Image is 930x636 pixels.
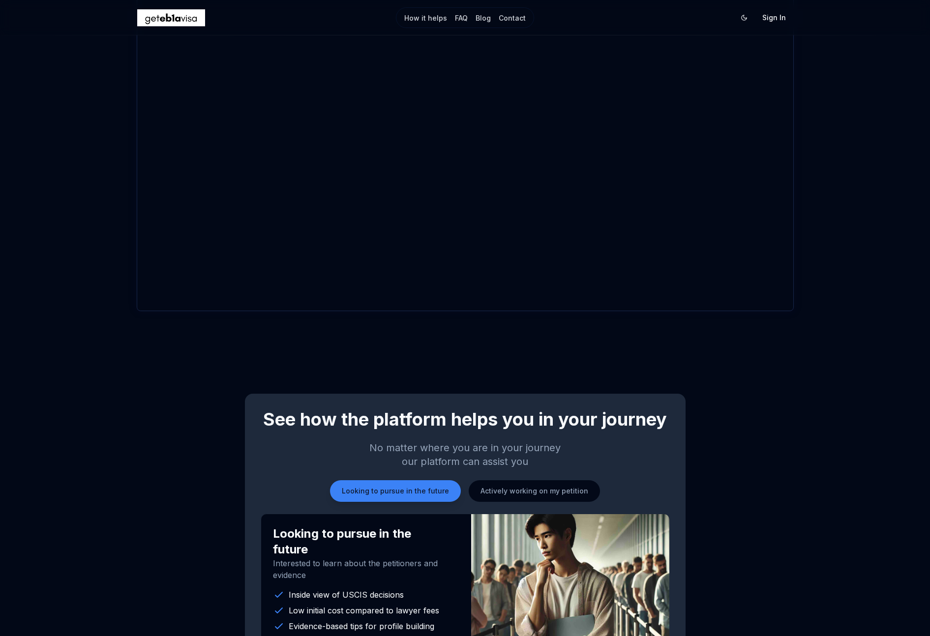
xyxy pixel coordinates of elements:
a: FAQ [455,13,468,23]
a: Home Page [137,9,356,27]
button: Actively working on my petition [469,480,600,502]
h2: See how the platform helps you in your journey [261,409,670,429]
a: Contact [499,13,526,23]
a: How it helps [404,13,447,23]
button: Looking to pursue in the future [330,480,461,502]
img: geteb1avisa logo [137,9,206,27]
a: Blog [476,13,491,23]
li: Evidence-based tips for profile building [273,620,448,632]
li: Inside view of USCIS decisions [273,589,448,601]
li: Low initial cost compared to lawyer fees [273,605,448,616]
a: Sign In [754,9,794,27]
nav: Main [396,7,534,28]
p: Interested to learn about the petitioners and evidence [273,557,448,581]
h3: No matter where you are in your journey our platform can assist you [363,441,568,468]
h3: Looking to pursue in the future [273,526,448,557]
